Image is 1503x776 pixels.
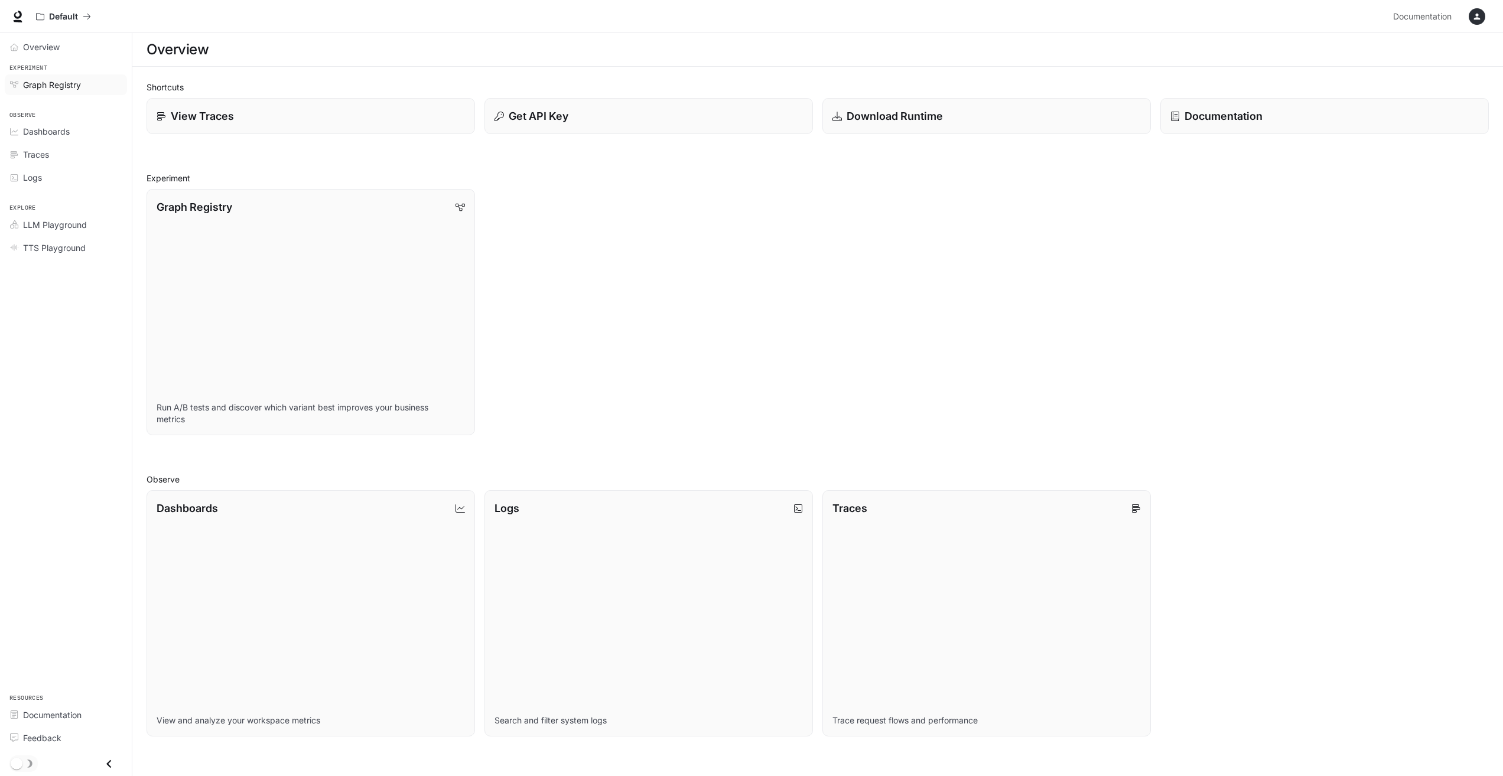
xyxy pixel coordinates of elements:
[5,214,127,235] a: LLM Playground
[96,752,122,776] button: Close drawer
[23,125,70,138] span: Dashboards
[147,81,1489,93] h2: Shortcuts
[1160,98,1489,134] a: Documentation
[495,715,803,726] p: Search and filter system logs
[23,171,42,184] span: Logs
[147,490,475,736] a: DashboardsView and analyze your workspace metrics
[5,121,127,142] a: Dashboards
[23,41,60,53] span: Overview
[147,172,1489,184] h2: Experiment
[171,108,234,124] p: View Traces
[49,12,78,22] p: Default
[157,500,218,516] p: Dashboards
[23,732,61,744] span: Feedback
[23,79,81,91] span: Graph Registry
[31,5,96,28] button: All workspaces
[5,37,127,57] a: Overview
[5,705,127,725] a: Documentation
[832,500,867,516] p: Traces
[5,74,127,95] a: Graph Registry
[484,490,813,736] a: LogsSearch and filter system logs
[23,709,82,721] span: Documentation
[1185,108,1263,124] p: Documentation
[5,728,127,748] a: Feedback
[5,144,127,165] a: Traces
[157,199,232,215] p: Graph Registry
[1388,5,1460,28] a: Documentation
[23,242,86,254] span: TTS Playground
[822,98,1151,134] a: Download Runtime
[23,148,49,161] span: Traces
[147,98,475,134] a: View Traces
[147,473,1489,485] h2: Observe
[509,108,568,124] p: Get API Key
[484,98,813,134] button: Get API Key
[495,500,519,516] p: Logs
[147,189,475,435] a: Graph RegistryRun A/B tests and discover which variant best improves your business metrics
[157,715,465,726] p: View and analyze your workspace metrics
[5,167,127,188] a: Logs
[1393,9,1452,24] span: Documentation
[157,402,465,425] p: Run A/B tests and discover which variant best improves your business metrics
[23,219,87,231] span: LLM Playground
[847,108,943,124] p: Download Runtime
[11,757,22,770] span: Dark mode toggle
[832,715,1141,726] p: Trace request flows and performance
[822,490,1151,736] a: TracesTrace request flows and performance
[5,237,127,258] a: TTS Playground
[147,38,209,61] h1: Overview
